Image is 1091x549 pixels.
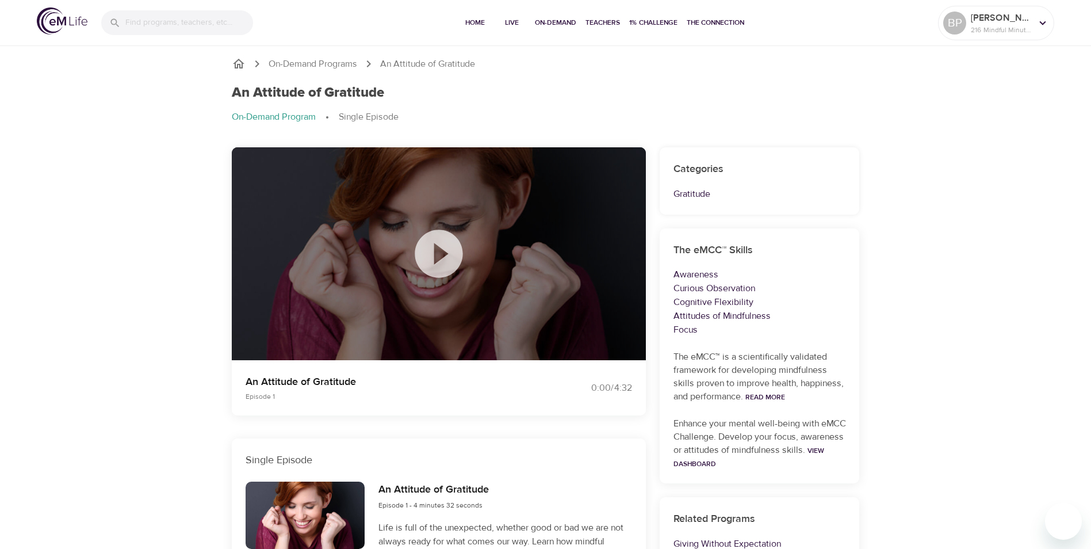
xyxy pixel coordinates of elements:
p: Attitudes of Mindfulness [673,309,846,323]
p: Episode 1 [246,391,532,402]
img: logo [37,7,87,35]
p: Single Episode [339,110,399,124]
p: An Attitude of Gratitude [246,374,532,390]
span: Home [461,17,489,29]
p: An Attitude of Gratitude [380,58,475,71]
p: Awareness [673,268,846,281]
input: Find programs, teachers, etc... [125,10,253,35]
p: On-Demand Program [232,110,316,124]
p: Enhance your mental well-being with eMCC Challenge. Develop your focus, awareness or attitudes of... [673,417,846,470]
a: Read More [745,392,785,402]
span: On-Demand [535,17,576,29]
div: BP [943,12,966,35]
p: 216 Mindful Minutes [971,25,1032,35]
h6: Related Programs [673,511,846,528]
p: Focus [673,323,846,337]
span: Teachers [585,17,620,29]
h1: An Attitude of Gratitude [232,85,384,101]
p: Curious Observation [673,281,846,295]
a: On-Demand Programs [269,58,357,71]
p: Cognitive Flexibility [673,295,846,309]
nav: breadcrumb [232,57,860,71]
p: Gratitude [673,187,846,201]
span: 1% Challenge [629,17,677,29]
h6: The eMCC™ Skills [673,242,846,259]
h6: Categories [673,161,846,178]
span: Live [498,17,526,29]
nav: breadcrumb [232,110,860,124]
p: Single Episode [246,452,632,468]
div: 0:00 / 4:32 [546,382,632,395]
h6: An Attitude of Gratitude [378,482,489,498]
p: The eMCC™ is a scientifically validated framework for developing mindfulness skills proven to imp... [673,350,846,403]
p: [PERSON_NAME] [971,11,1032,25]
iframe: Button to launch messaging window [1045,503,1082,540]
span: Episode 1 - 4 minutes 32 seconds [378,501,483,510]
a: View Dashboard [673,446,824,468]
span: The Connection [687,17,744,29]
